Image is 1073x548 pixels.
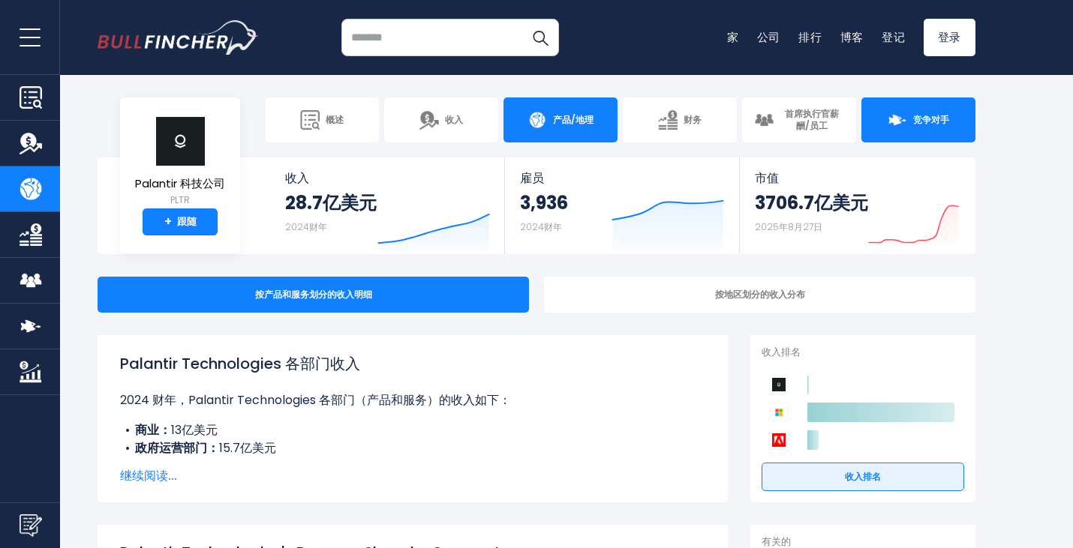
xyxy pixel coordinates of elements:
[840,29,864,45] a: 博客
[120,467,177,484] font: 继续阅读...
[798,29,822,45] a: 排行
[135,421,171,439] font: 商业：
[520,190,568,215] font: 3,936
[255,288,372,301] font: 按产品和服务划分的收入明细
[171,421,218,439] font: 13亿美元
[740,157,974,254] a: 市值 3706.7亿美元 2025年8月27日
[762,345,801,359] font: 收入排名
[742,97,856,142] a: 首席执行官薪酬/员工
[845,470,881,483] font: 收入排名
[769,403,789,422] img: 微软公司竞争对手徽标
[143,208,218,235] a: +跟随
[285,190,377,215] font: 28.7亿美元
[505,157,738,254] a: 雇员 3,936 2024财年
[326,113,344,126] font: 概述
[553,113,594,126] font: 产品/地理
[177,214,197,229] font: 跟随
[755,169,779,187] font: 市值
[913,113,949,126] font: 竞争对手
[924,19,976,56] a: 登录
[98,20,259,55] a: 前往主页
[785,107,839,132] font: 首席执行官薪酬/员工
[882,29,906,45] a: 登记
[757,29,781,45] a: 公司
[285,169,309,187] font: 收入
[520,220,562,233] font: 2024财年
[98,20,259,55] img: 红腹灰雀徽标
[521,19,559,56] button: 搜索
[727,29,739,45] a: 家
[164,213,172,230] font: +
[520,169,544,187] font: 雇员
[120,391,511,409] font: 2024 财年，Palantir Technologies 各部门（产品和服务）的收入如下：
[623,97,737,142] a: 财务
[270,157,505,254] a: 收入 28.7亿美元 2024财年
[266,97,380,142] a: 概述
[769,430,789,450] img: Adobe 竞争对手徽标
[503,97,618,142] a: 产品/地理
[938,29,962,45] font: 登录
[755,190,868,215] font: 3706.7亿美元
[170,193,190,206] font: PLTR
[120,353,360,374] font: Palantir Technologies 各部门收入
[715,288,805,301] font: 按地区划分的收入分布
[285,220,327,233] font: 2024财年
[684,113,702,126] font: 财务
[769,375,789,394] img: Palantir Technologies 竞争对手徽标
[762,463,964,491] a: 收入排名
[445,113,463,126] font: 收入
[384,97,498,142] a: 收入
[861,97,975,142] a: 竞争对手
[219,439,276,457] font: 15.7亿美元
[134,115,226,209] a: Palantir 科技公司 PLTR
[135,175,225,191] font: Palantir 科技公司
[135,439,219,457] font: 政府运营部门：
[755,220,822,233] font: 2025年8月27日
